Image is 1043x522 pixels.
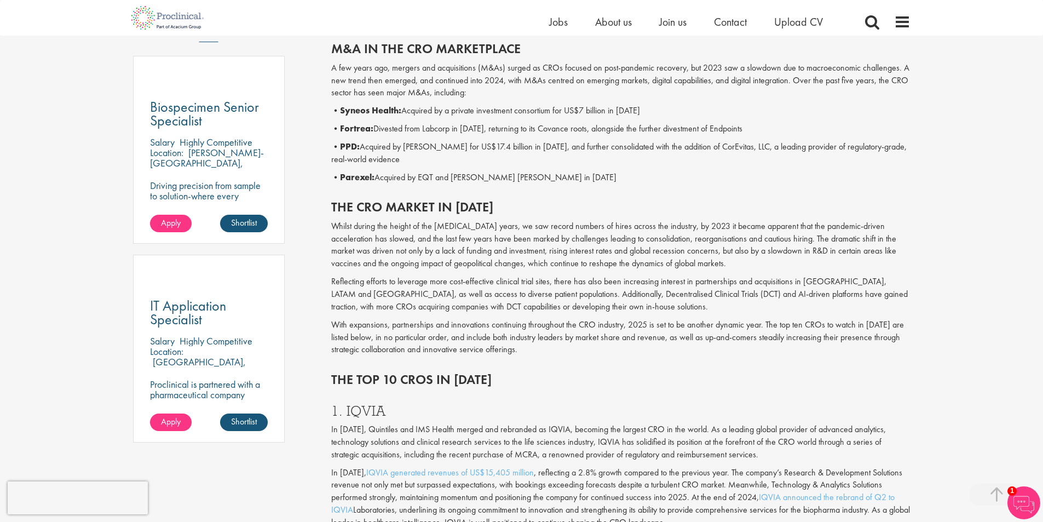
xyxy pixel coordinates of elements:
[331,220,911,270] p: Whilst during the height of the [MEDICAL_DATA] years, we saw record numbers of hires across the i...
[150,100,268,128] a: Biospecimen Senior Specialist
[150,379,268,441] p: Proclinical is partnered with a pharmaceutical company seeking an IT Application Specialist to jo...
[549,15,568,29] a: Jobs
[180,136,252,148] p: Highly Competitive
[331,319,911,357] p: With expansions, partnerships and innovations continuing throughout the CRO industry, 2025 is set...
[366,467,534,478] a: IQVIA generated revenues of US$15,405 million
[714,15,747,29] a: Contact
[331,141,911,166] p: • Acquired by [PERSON_NAME] for US$17.4 billion in [DATE], and further consolidated with the addi...
[331,423,911,461] p: In [DATE], Quintiles and IMS Health merged and rebranded as IQVIA, becoming the largest CRO in th...
[1007,486,1040,519] img: Chatbot
[331,123,911,135] p: • Divested from Labcorp in [DATE], returning to its Covance roots, alongside the further divestme...
[774,15,823,29] a: Upload CV
[180,335,252,347] p: Highly Competitive
[161,416,181,427] span: Apply
[340,171,374,183] b: Parexel:
[331,491,895,515] a: IQVIA announced the rebrand of Q2 to IQVIA
[161,217,181,228] span: Apply
[659,15,687,29] a: Join us
[595,15,632,29] a: About us
[150,296,226,329] span: IT Application Specialist
[331,372,911,387] h2: The top 10 CROs in [DATE]
[331,105,911,117] p: • Acquired by a private investment consortium for US$7 billion in [DATE]
[331,276,911,313] p: Reflecting efforts to leverage more cost-effective clinical trial sites, there has also been incr...
[340,123,373,134] b: Fortrea:
[331,200,911,214] h2: The CRO market in [DATE]
[150,136,175,148] span: Salary
[331,62,911,100] p: A few years ago, mergers and acquisitions (M&As) surged as CROs focused on post-pandemic recovery...
[150,335,175,347] span: Salary
[150,97,259,130] span: Biospecimen Senior Specialist
[150,345,183,358] span: Location:
[331,171,911,184] p: • Acquired by EQT and [PERSON_NAME] [PERSON_NAME] in [DATE]
[150,299,268,326] a: IT Application Specialist
[331,404,911,418] h3: 1. IQVIA
[220,215,268,232] a: Shortlist
[220,414,268,431] a: Shortlist
[150,146,264,180] p: [PERSON_NAME]-[GEOGRAPHIC_DATA], [GEOGRAPHIC_DATA]
[150,215,192,232] a: Apply
[150,414,192,431] a: Apply
[1007,486,1017,496] span: 1
[150,180,268,222] p: Driving precision from sample to solution-where every biospecimen tells a story of innovation.
[150,355,246,378] p: [GEOGRAPHIC_DATA], [GEOGRAPHIC_DATA]
[331,42,911,56] h2: M&A in the CRO marketplace
[8,481,148,514] iframe: reCAPTCHA
[150,146,183,159] span: Location:
[340,105,401,116] b: Syneos Health:
[340,141,360,152] b: PPD:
